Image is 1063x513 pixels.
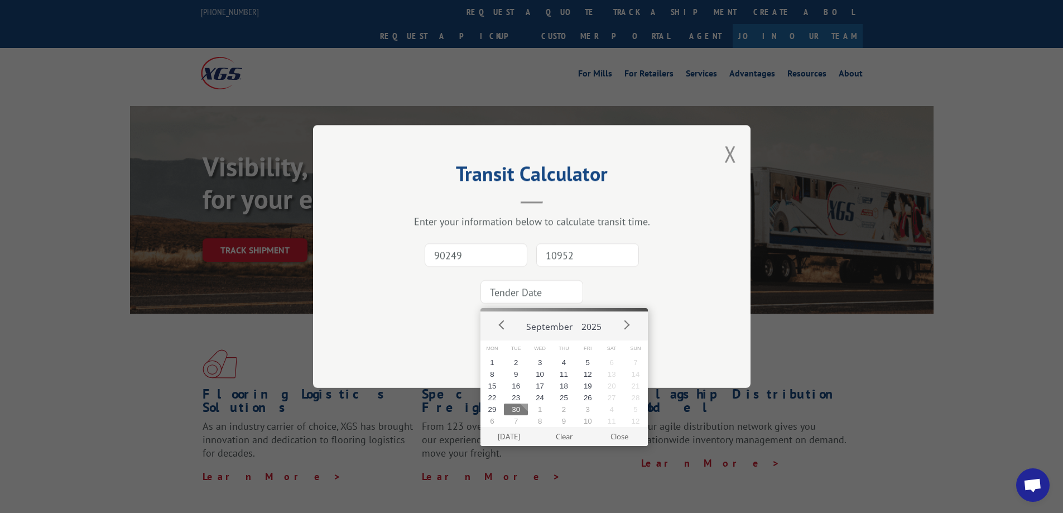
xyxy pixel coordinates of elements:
button: Next [618,317,634,333]
button: 11 [552,368,576,380]
input: Tender Date [480,280,583,304]
button: 14 [624,368,648,380]
input: Dest. Zip [536,243,639,267]
button: 8 [480,368,504,380]
button: Prev [494,317,511,333]
button: 6 [600,357,624,368]
button: 16 [504,380,528,392]
button: Close modal [724,139,737,169]
button: 9 [504,368,528,380]
button: 5 [624,404,648,415]
button: 5 [576,357,600,368]
button: 2 [504,357,528,368]
span: Fri [576,341,600,357]
button: Close [591,427,647,446]
button: 11 [600,415,624,427]
button: 4 [552,357,576,368]
button: September [522,311,577,337]
button: 29 [480,404,504,415]
button: [DATE] [481,427,536,446]
span: Tue [504,341,528,357]
button: 7 [504,415,528,427]
button: 7 [624,357,648,368]
button: 12 [576,368,600,380]
span: Wed [528,341,552,357]
span: Sun [624,341,648,357]
button: 1 [528,404,552,415]
h2: Transit Calculator [369,166,695,187]
button: 22 [480,392,504,404]
button: 18 [552,380,576,392]
span: Mon [480,341,504,357]
button: 10 [528,368,552,380]
button: 15 [480,380,504,392]
button: 13 [600,368,624,380]
button: 12 [624,415,648,427]
button: 2025 [577,311,606,337]
button: 3 [528,357,552,368]
button: 4 [600,404,624,415]
button: 30 [504,404,528,415]
button: 19 [576,380,600,392]
span: Sat [600,341,624,357]
button: 20 [600,380,624,392]
span: Thu [552,341,576,357]
button: 9 [552,415,576,427]
div: Enter your information below to calculate transit time. [369,215,695,228]
button: 25 [552,392,576,404]
button: 26 [576,392,600,404]
button: 21 [624,380,648,392]
button: Clear [536,427,591,446]
button: 27 [600,392,624,404]
input: Origin Zip [425,243,527,267]
button: 8 [528,415,552,427]
button: 17 [528,380,552,392]
div: Open chat [1016,468,1050,502]
button: 24 [528,392,552,404]
button: 28 [624,392,648,404]
button: 1 [480,357,504,368]
button: 2 [552,404,576,415]
button: 6 [480,415,504,427]
button: 10 [576,415,600,427]
button: 23 [504,392,528,404]
button: 3 [576,404,600,415]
